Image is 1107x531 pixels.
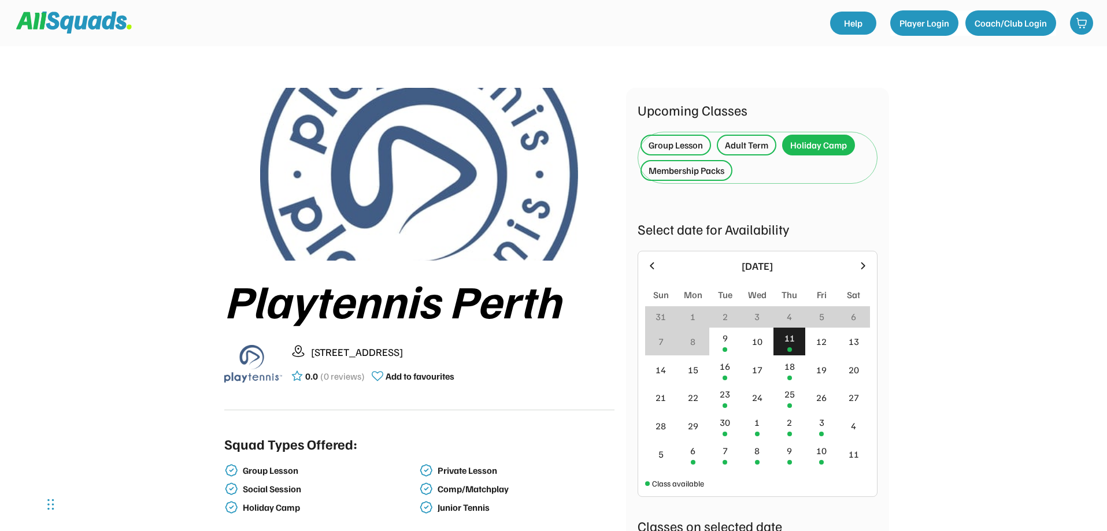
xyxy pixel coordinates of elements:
[849,363,859,377] div: 20
[851,419,856,433] div: 4
[656,419,666,433] div: 28
[438,484,612,495] div: Comp/Matchplay
[419,482,433,496] img: check-verified-01.svg
[690,335,695,348] div: 8
[658,335,664,348] div: 7
[784,331,795,345] div: 11
[718,288,732,302] div: Tue
[311,344,614,360] div: [STREET_ADDRESS]
[1076,17,1087,29] img: shopping-cart-01%20%281%29.svg
[752,391,762,404] div: 24
[260,88,578,261] img: playtennis%20blue%20logo%204.jpg
[830,12,876,35] a: Help
[847,288,860,302] div: Sat
[656,363,666,377] div: 14
[688,419,698,433] div: 29
[224,274,614,325] div: Playtennis Perth
[653,288,669,302] div: Sun
[243,465,417,476] div: Group Lesson
[787,310,792,324] div: 4
[665,258,850,274] div: [DATE]
[649,164,724,177] div: Membership Packs
[816,444,827,458] div: 10
[723,444,728,458] div: 7
[782,288,797,302] div: Thu
[720,359,730,373] div: 16
[849,335,859,348] div: 13
[658,447,664,461] div: 5
[748,288,767,302] div: Wed
[224,463,238,477] img: check-verified-01.svg
[754,444,760,458] div: 8
[419,463,433,477] img: check-verified-01.svg
[754,415,760,429] div: 1
[690,444,695,458] div: 6
[720,415,730,429] div: 30
[243,484,417,495] div: Social Session
[224,433,357,454] div: Squad Types Offered:
[438,465,612,476] div: Private Lesson
[224,500,238,514] img: check-verified-01.svg
[656,391,666,404] div: 21
[652,477,704,489] div: Class available
[16,12,132,34] img: Squad%20Logo.svg
[638,99,878,120] div: Upcoming Classes
[243,502,417,513] div: Holiday Camp
[752,363,762,377] div: 17
[723,331,728,345] div: 9
[723,310,728,324] div: 2
[790,138,847,152] div: Holiday Camp
[419,500,433,514] img: check-verified-01.svg
[320,369,365,383] div: (0 reviews)
[638,218,878,239] div: Select date for Availability
[224,482,238,496] img: check-verified-01.svg
[819,415,824,429] div: 3
[816,391,827,404] div: 26
[386,369,454,383] div: Add to favourites
[438,502,612,513] div: Junior Tennis
[787,444,792,458] div: 9
[890,10,958,36] button: Player Login
[305,369,318,383] div: 0.0
[817,288,827,302] div: Fri
[224,335,282,392] img: playtennis%20blue%20logo%201.png
[752,335,762,348] div: 10
[819,310,824,324] div: 5
[849,447,859,461] div: 11
[784,359,795,373] div: 18
[690,310,695,324] div: 1
[965,10,1056,36] button: Coach/Club Login
[784,387,795,401] div: 25
[816,335,827,348] div: 12
[649,138,703,152] div: Group Lesson
[684,288,702,302] div: Mon
[787,415,792,429] div: 2
[816,363,827,377] div: 19
[725,138,768,152] div: Adult Term
[688,363,698,377] div: 15
[688,391,698,404] div: 22
[849,391,859,404] div: 27
[754,310,760,324] div: 3
[720,387,730,401] div: 23
[656,310,666,324] div: 31
[851,310,856,324] div: 6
